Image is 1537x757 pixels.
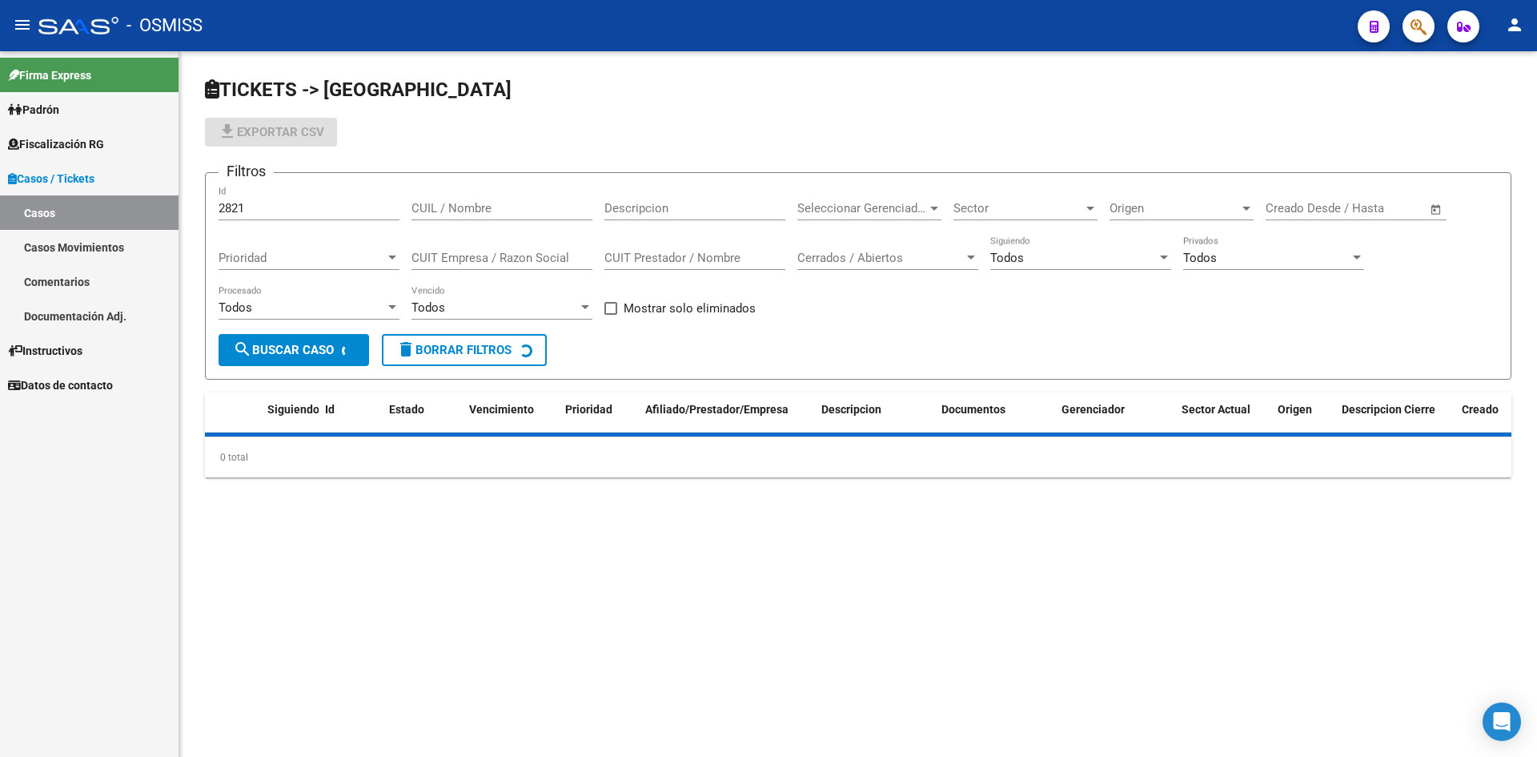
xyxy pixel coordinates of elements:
[219,300,252,315] span: Todos
[382,334,547,366] button: Borrar Filtros
[1505,15,1524,34] mat-icon: person
[319,393,383,445] datatable-header-cell: Id
[1061,403,1125,416] span: Gerenciador
[205,79,512,101] span: TICKETS -> [GEOGRAPHIC_DATA]
[469,403,534,416] span: Vencimiento
[13,15,32,34] mat-icon: menu
[1055,393,1175,445] datatable-header-cell: Gerenciador
[219,251,385,265] span: Prioridad
[941,403,1005,416] span: Documentos
[219,160,274,183] h3: Filtros
[389,403,424,416] span: Estado
[645,403,789,416] span: Afiliado/Prestador/Empresa
[233,343,334,357] span: Buscar Caso
[559,393,639,445] datatable-header-cell: Prioridad
[218,122,237,141] mat-icon: file_download
[1335,393,1455,445] datatable-header-cell: Descripcion Cierre
[325,403,335,416] span: Id
[261,393,319,445] datatable-header-cell: Siguiendo
[8,66,91,84] span: Firma Express
[383,393,463,445] datatable-header-cell: Estado
[815,393,935,445] datatable-header-cell: Descripcion
[233,340,252,359] mat-icon: search
[1278,403,1312,416] span: Origen
[8,342,82,360] span: Instructivos
[267,403,319,416] span: Siguiendo
[205,118,337,147] button: Exportar CSV
[797,201,927,215] span: Seleccionar Gerenciador
[990,251,1024,265] span: Todos
[565,403,612,416] span: Prioridad
[1483,703,1521,741] div: Open Intercom Messenger
[639,393,815,445] datatable-header-cell: Afiliado/Prestador/Empresa
[219,334,369,366] button: Buscar Caso
[1332,201,1410,215] input: End date
[411,300,445,315] span: Todos
[1266,201,1318,215] input: Start date
[1342,403,1435,416] span: Descripcion Cierre
[205,437,1511,477] div: 0 total
[1462,403,1499,416] span: Creado
[396,340,415,359] mat-icon: delete
[396,343,512,357] span: Borrar Filtros
[953,201,1083,215] span: Sector
[821,403,881,416] span: Descripcion
[126,8,203,43] span: - OSMISS
[935,393,1055,445] datatable-header-cell: Documentos
[8,376,113,394] span: Datos de contacto
[8,170,94,187] span: Casos / Tickets
[463,393,559,445] datatable-header-cell: Vencimiento
[1182,403,1250,416] span: Sector Actual
[1175,393,1271,445] datatable-header-cell: Sector Actual
[1427,200,1446,219] button: Open calendar
[624,299,756,318] span: Mostrar solo eliminados
[1110,201,1239,215] span: Origen
[1183,251,1217,265] span: Todos
[8,135,104,153] span: Fiscalización RG
[218,125,324,139] span: Exportar CSV
[797,251,964,265] span: Cerrados / Abiertos
[1271,393,1335,445] datatable-header-cell: Origen
[8,101,59,119] span: Padrón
